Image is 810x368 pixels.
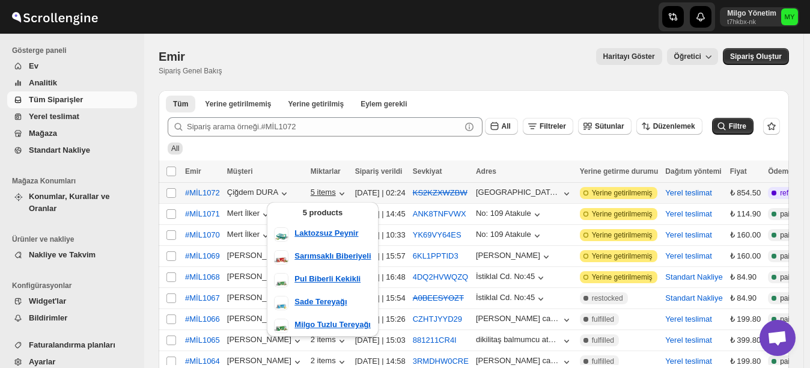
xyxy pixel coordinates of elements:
[476,251,552,263] button: [PERSON_NAME]
[760,320,796,356] div: Açık sohbet
[185,271,220,283] span: #MİL1068
[476,167,496,176] span: Adres
[730,187,761,199] div: ₺ 854.50
[7,188,137,217] button: Konumlar, Kurallar ve Oranlar
[592,230,653,240] span: Yerine getirilmemiş
[205,99,271,109] span: Yerine getirilmemiş
[311,167,341,176] span: Miktarlar
[476,230,531,239] div: No: 109 Atakule
[294,274,361,283] b: Pul Biberli Kekikli
[29,78,57,87] span: Analitik
[29,296,66,305] span: Widget'lar
[185,229,220,241] span: #MİL1070
[665,251,712,260] button: Yerel teslimat
[185,208,220,220] span: #MİL1071
[7,91,137,108] button: Tüm Siparişler
[227,335,303,347] button: [PERSON_NAME]
[355,187,406,199] div: [DATE] | 02:24
[476,356,573,368] button: [PERSON_NAME] caddesi no 79 ulus
[413,314,462,324] button: CZHTJYYD29
[785,13,795,20] text: MY
[780,188,808,198] span: refunded
[476,188,561,197] div: [GEOGRAPHIC_DATA] Açelya Sokak Ağaoğlu Moontown Sitesi A1-2 Blok D:8
[198,96,278,112] button: Unfulfilled
[595,122,624,130] span: Sütunlar
[288,99,344,109] span: Yerine getirilmiş
[780,314,794,324] span: paid
[294,320,371,329] b: Milgo Tuzlu Tereyağı
[730,229,761,241] div: ₺ 160.00
[29,250,96,259] span: Nakliye ve Takvim
[727,18,776,25] p: t7hkbx-nk
[665,293,722,302] button: Standart Nakliye
[7,337,137,354] button: Faturalandırma planları
[12,235,138,244] span: Ürünler ve nakliye
[227,314,303,326] div: [PERSON_NAME]
[274,227,288,242] img: Item
[502,122,511,130] span: All
[178,183,227,203] button: #MİL1072
[12,46,138,55] span: Gösterge paneli
[178,204,227,224] button: #MİL1071
[476,230,543,242] button: No: 109 Atakule
[311,188,348,200] button: 5 items
[580,167,659,176] span: Yerine getirme durumu
[185,313,220,325] span: #MİL1066
[730,313,761,325] div: ₺ 199.80
[12,281,138,290] span: Konfigürasyonlar
[29,192,109,213] span: Konumlar, Kurallar ve Oranlar
[596,48,662,65] button: Map action label
[730,355,761,367] div: ₺ 199.80
[227,188,290,200] button: Çiğdem DURA
[730,167,747,176] span: Fiyat
[592,314,614,324] span: fulfilled
[185,355,220,367] span: #MİL1064
[227,251,303,263] button: [PERSON_NAME]
[29,340,115,349] span: Faturalandırma planları
[476,356,561,365] div: [PERSON_NAME] caddesi no 79 ulus
[185,187,220,199] span: #MİL1072
[592,357,614,366] span: fulfilled
[413,209,466,218] button: ANK8TNFVWX
[178,331,227,350] button: #MİL1065
[413,336,457,345] button: 881211CR4I
[274,207,371,219] div: 5 products
[413,272,468,281] button: 4DQ2HVWQZQ
[294,250,371,262] a: Sarımsaklı Biberiyeli
[665,314,712,324] button: Yerel teslimat
[476,188,573,200] button: [GEOGRAPHIC_DATA] Açelya Sokak Ağaoğlu Moontown Sitesi A1-2 Blok D:8
[227,209,272,221] button: Mert İlker
[780,293,794,303] span: paid
[780,230,794,240] span: paid
[7,293,137,310] button: Widget'lar
[592,251,653,261] span: Yerine getirilmemiş
[274,319,288,333] img: Item
[29,61,38,70] span: Ev
[311,356,348,368] div: 2 items
[185,334,220,346] span: #MİL1065
[413,230,461,239] button: YK69VY64ES
[29,146,90,155] span: Standart Nakliye
[603,52,655,61] span: Haritayı Göster
[178,289,227,308] button: #MİL1067
[592,336,614,345] span: fulfilled
[227,293,303,305] button: [PERSON_NAME]
[159,66,222,76] p: Sipariş Genel Bakış
[294,297,347,306] b: Sade Tereyağı
[274,250,288,265] img: Item
[476,293,547,305] button: İstiklal Cd. No:45
[653,122,695,130] span: Düzenlemek
[540,122,566,130] span: Filtreler
[636,118,702,135] button: Düzenlemek
[413,188,467,197] button: KS2KZXWZBW
[159,50,185,63] span: Emir
[227,230,272,242] button: Mert İlker
[592,188,653,198] span: Yerine getirilmemiş
[723,48,789,65] button: Create custom order
[178,225,227,245] button: #MİL1070
[413,293,464,302] s: A0BEESYOZT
